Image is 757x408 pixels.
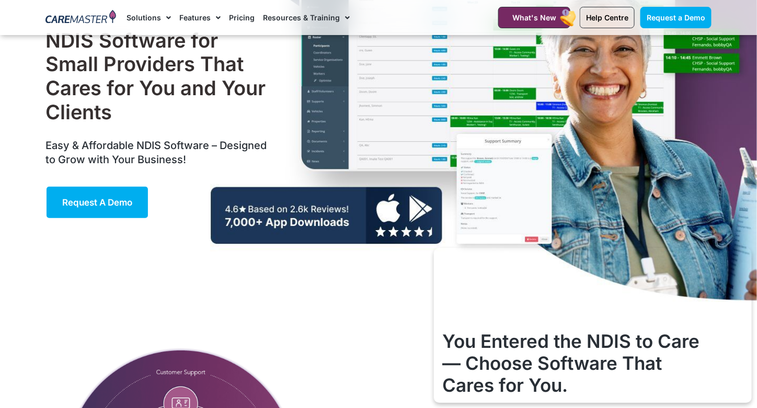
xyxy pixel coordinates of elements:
a: What's New [498,7,570,28]
a: Request a Demo [640,7,712,28]
img: CareMaster Logo [45,10,116,26]
a: Help Centre [580,7,635,28]
span: Request a Demo [62,197,132,208]
span: Help Centre [586,13,628,22]
span: Easy & Affordable NDIS Software – Designed to Grow with Your Business! [45,139,267,166]
a: Request a Demo [45,186,149,219]
span: What's New [512,13,556,22]
span: Request a Demo [647,13,705,22]
h1: NDIS Software for Small Providers That Cares for You and Your Clients [45,29,272,124]
iframe: Popup CTA [434,248,752,403]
